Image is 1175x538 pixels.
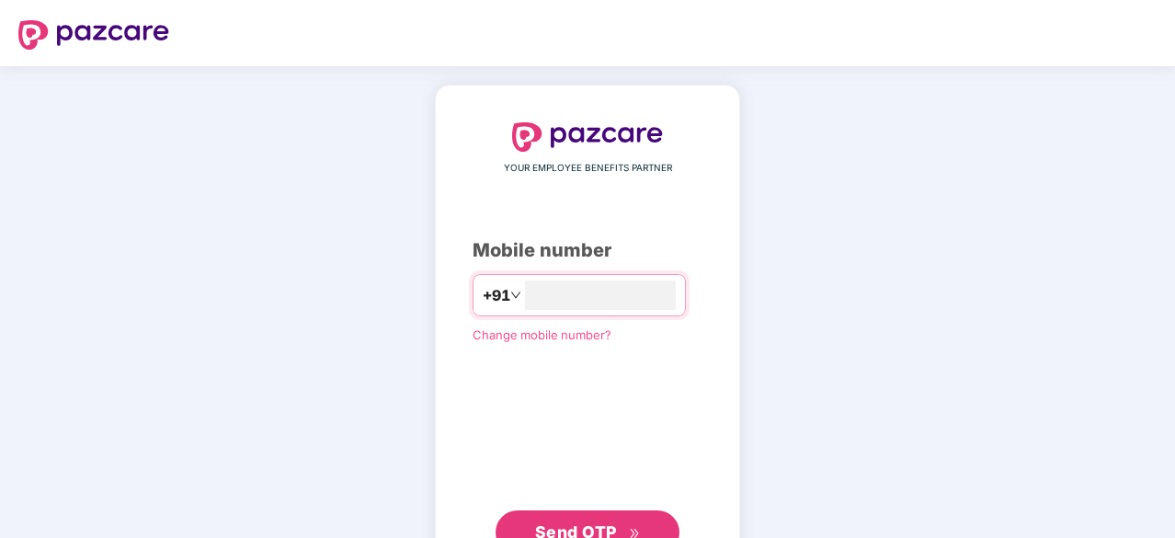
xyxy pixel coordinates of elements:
span: +91 [483,284,510,307]
div: Mobile number [473,236,702,265]
span: YOUR EMPLOYEE BENEFITS PARTNER [504,161,672,176]
a: Change mobile number? [473,327,611,342]
span: down [510,290,521,301]
img: logo [512,122,663,152]
img: logo [18,20,169,50]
